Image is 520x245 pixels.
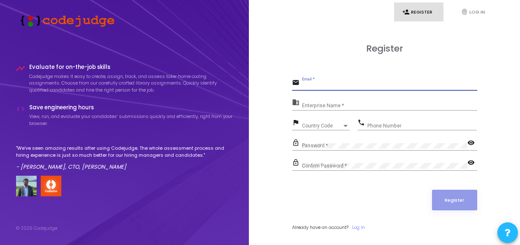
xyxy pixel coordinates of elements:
i: timeline [16,64,25,73]
img: user image [16,176,37,196]
mat-icon: flag [292,118,302,128]
a: fingerprintLog In [453,2,502,22]
i: person_add [402,8,410,16]
mat-icon: business [292,98,302,108]
h3: Register [292,43,477,54]
h4: Save engineering hours [29,104,233,111]
mat-icon: phone [357,118,367,128]
input: Enterprise Name [302,103,477,108]
img: company-logo [41,176,61,196]
div: © 2025 Codejudge [16,225,57,232]
mat-icon: lock_outline [292,139,302,148]
input: Email [302,82,477,88]
mat-icon: email [292,78,302,88]
a: person_addRegister [394,2,443,22]
p: View, run, and evaluate your candidates’ submissions quickly and efficiently, right from your bro... [29,113,233,127]
p: "We've seen amazing results after using Codejudge. The whole assessment process and hiring experi... [16,145,233,158]
input: Phone Number [367,123,477,129]
p: Codejudge makes it easy to create, assign, track, and assess take-home coding assignments. Choose... [29,73,233,94]
i: code [16,104,25,113]
mat-icon: visibility [467,139,477,148]
mat-icon: visibility [467,158,477,168]
em: - [PERSON_NAME], CTO, [PERSON_NAME] [16,163,126,171]
i: fingerprint [461,8,468,16]
span: Country Code [302,123,342,128]
h4: Evaluate for on-the-job skills [29,64,233,71]
span: Already have an account? [292,224,348,231]
button: Register [432,190,477,210]
a: Log In [352,224,365,231]
mat-icon: lock_outline [292,158,302,168]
